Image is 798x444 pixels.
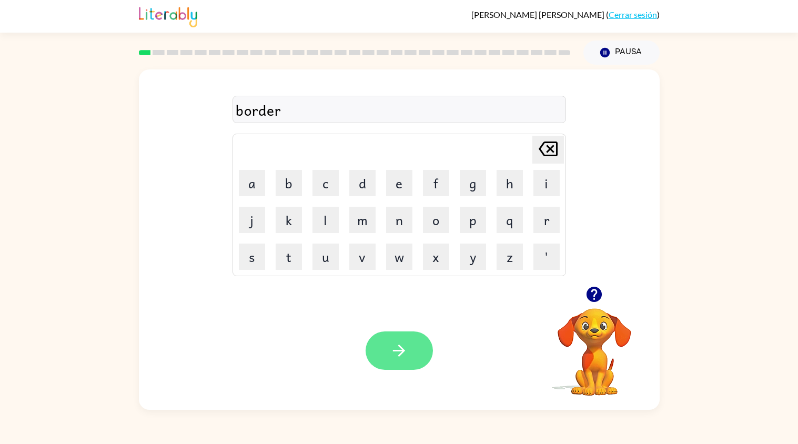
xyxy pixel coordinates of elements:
button: i [533,170,560,196]
button: m [349,207,376,233]
button: o [423,207,449,233]
button: q [497,207,523,233]
button: l [312,207,339,233]
button: d [349,170,376,196]
button: w [386,244,412,270]
button: n [386,207,412,233]
button: g [460,170,486,196]
button: p [460,207,486,233]
button: c [312,170,339,196]
button: x [423,244,449,270]
button: f [423,170,449,196]
button: e [386,170,412,196]
button: r [533,207,560,233]
button: j [239,207,265,233]
button: z [497,244,523,270]
button: a [239,170,265,196]
button: h [497,170,523,196]
button: ' [533,244,560,270]
button: s [239,244,265,270]
button: k [276,207,302,233]
a: Cerrar sesión [609,9,657,19]
span: [PERSON_NAME] [PERSON_NAME] [471,9,606,19]
img: Literably [139,4,197,27]
button: u [312,244,339,270]
div: ( ) [471,9,660,19]
div: border [236,99,563,121]
button: Pausa [583,41,660,65]
button: t [276,244,302,270]
video: Tu navegador debe admitir la reproducción de archivos .mp4 para usar Literably. Intenta usar otro... [542,292,647,397]
button: b [276,170,302,196]
button: y [460,244,486,270]
button: v [349,244,376,270]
